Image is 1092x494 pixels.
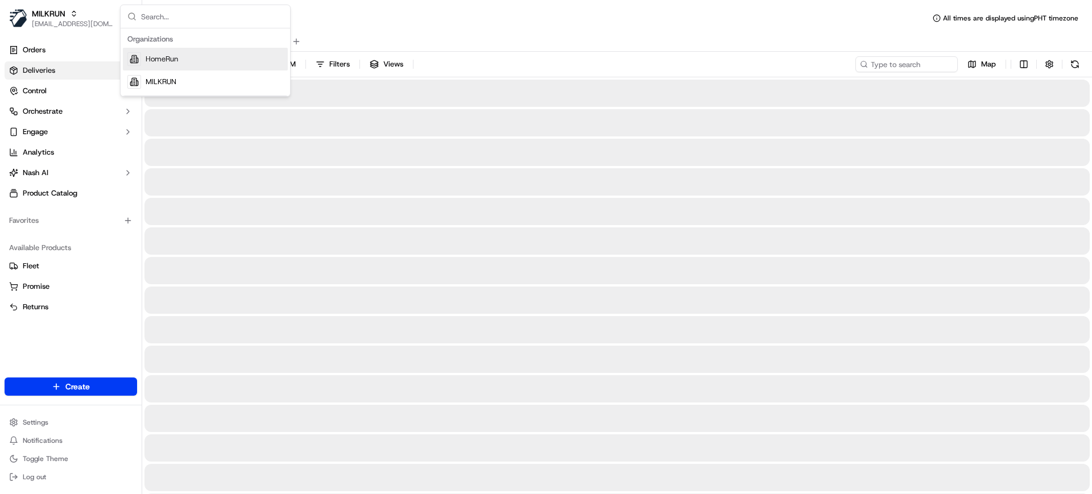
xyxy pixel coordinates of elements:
span: Notifications [23,436,63,445]
span: Settings [23,418,48,427]
a: Returns [9,302,133,312]
button: Create [5,377,137,396]
a: Fleet [9,261,133,271]
button: Fleet [5,257,137,275]
span: Returns [23,302,48,312]
span: HomeRun [146,54,178,64]
button: [EMAIL_ADDRESS][DOMAIN_NAME] [32,19,113,28]
span: Create [65,381,90,392]
button: Filters [311,56,355,72]
a: Orders [5,41,137,59]
a: Promise [9,281,133,292]
input: Search... [141,5,283,28]
span: Promise [23,281,49,292]
a: Analytics [5,143,137,161]
span: MILKRUN [146,77,176,87]
button: Settings [5,414,137,430]
input: Type to search [855,56,958,72]
button: Notifications [5,433,137,449]
button: Orchestrate [5,102,137,121]
div: Organizations [123,31,288,48]
button: MILKRUN [32,8,65,19]
span: Orders [23,45,45,55]
span: Log out [23,472,46,481]
button: Log out [5,469,137,485]
span: Map [981,59,996,69]
div: Available Products [5,239,137,257]
button: Refresh [1067,56,1083,72]
span: Analytics [23,147,54,157]
span: Filters [329,59,350,69]
span: Toggle Theme [23,454,68,463]
button: Nash AI [5,164,137,182]
span: Fleet [23,261,39,271]
span: Orchestrate [23,106,63,117]
button: Map [962,56,1001,72]
button: Engage [5,123,137,141]
span: Product Catalog [23,188,77,198]
span: Engage [23,127,48,137]
button: Returns [5,298,137,316]
button: Promise [5,277,137,296]
a: Deliveries [5,61,137,80]
span: Control [23,86,47,96]
div: Favorites [5,211,137,230]
div: Suggestions [121,28,290,96]
button: MILKRUNMILKRUN[EMAIL_ADDRESS][DOMAIN_NAME] [5,5,118,32]
button: Views [365,56,408,72]
span: Views [383,59,403,69]
button: Toggle Theme [5,451,137,467]
button: Control [5,82,137,100]
span: Nash AI [23,168,48,178]
img: MILKRUN [9,9,27,27]
span: Deliveries [23,65,55,76]
span: All times are displayed using PHT timezone [943,14,1078,23]
a: Product Catalog [5,184,137,202]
